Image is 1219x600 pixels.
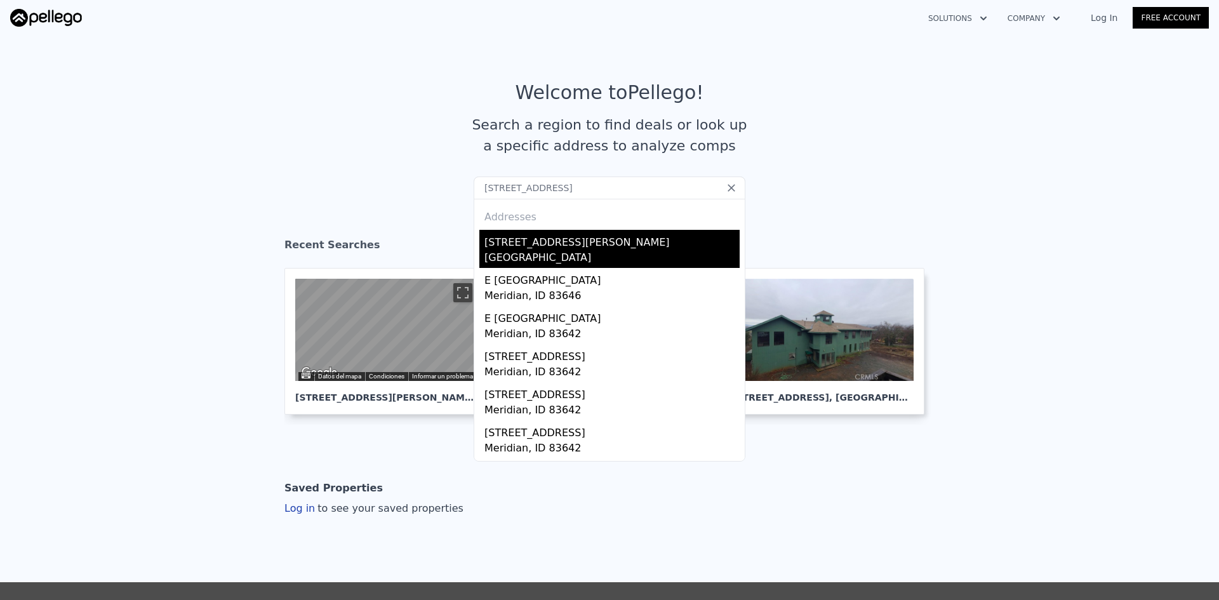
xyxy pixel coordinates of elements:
a: Condiciones [369,373,404,380]
div: [GEOGRAPHIC_DATA] [484,250,740,268]
a: Free Account [1133,7,1209,29]
div: Mapa [295,279,477,381]
div: Search a region to find deals or look up a specific address to analyze comps [467,114,752,156]
div: Addresses [479,199,740,230]
button: Datos del mapa [318,372,361,381]
button: Company [997,7,1070,30]
div: Welcome to Pellego ! [516,81,704,104]
div: [STREET_ADDRESS][PERSON_NAME] , Sanger [295,381,477,404]
div: [STREET_ADDRESS] [484,344,740,364]
div: Meridian, ID 83642 [484,403,740,420]
img: Google [298,364,340,381]
button: Solutions [918,7,997,30]
div: [STREET_ADDRESS] , [GEOGRAPHIC_DATA] [732,381,914,404]
a: Informar un problema [412,373,473,380]
div: E [GEOGRAPHIC_DATA] [484,268,740,288]
img: Pellego [10,9,82,27]
div: Log in [284,501,463,516]
div: [STREET_ADDRESS] [484,458,740,479]
input: Search an address or region... [474,177,745,199]
div: Saved Properties [284,476,383,501]
a: [STREET_ADDRESS], [GEOGRAPHIC_DATA] [721,268,935,415]
div: Recent Searches [284,227,935,268]
div: Meridian, ID 83642 [484,364,740,382]
span: to see your saved properties [315,502,463,514]
button: Combinaciones de teclas [302,373,310,378]
div: E [GEOGRAPHIC_DATA] [484,306,740,326]
button: Activar o desactivar la vista de pantalla completa [453,283,472,302]
div: Meridian, ID 83646 [484,288,740,306]
div: [STREET_ADDRESS] [484,420,740,441]
div: Meridian, ID 83642 [484,326,740,344]
div: Meridian, ID 83642 [484,441,740,458]
a: Mapa [STREET_ADDRESS][PERSON_NAME], Sanger [284,268,498,415]
div: [STREET_ADDRESS] [484,382,740,403]
div: Street View [295,279,477,381]
a: Abrir esta área en Google Maps (se abre en una ventana nueva) [298,364,340,381]
a: Log In [1076,11,1133,24]
div: [STREET_ADDRESS][PERSON_NAME] [484,230,740,250]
